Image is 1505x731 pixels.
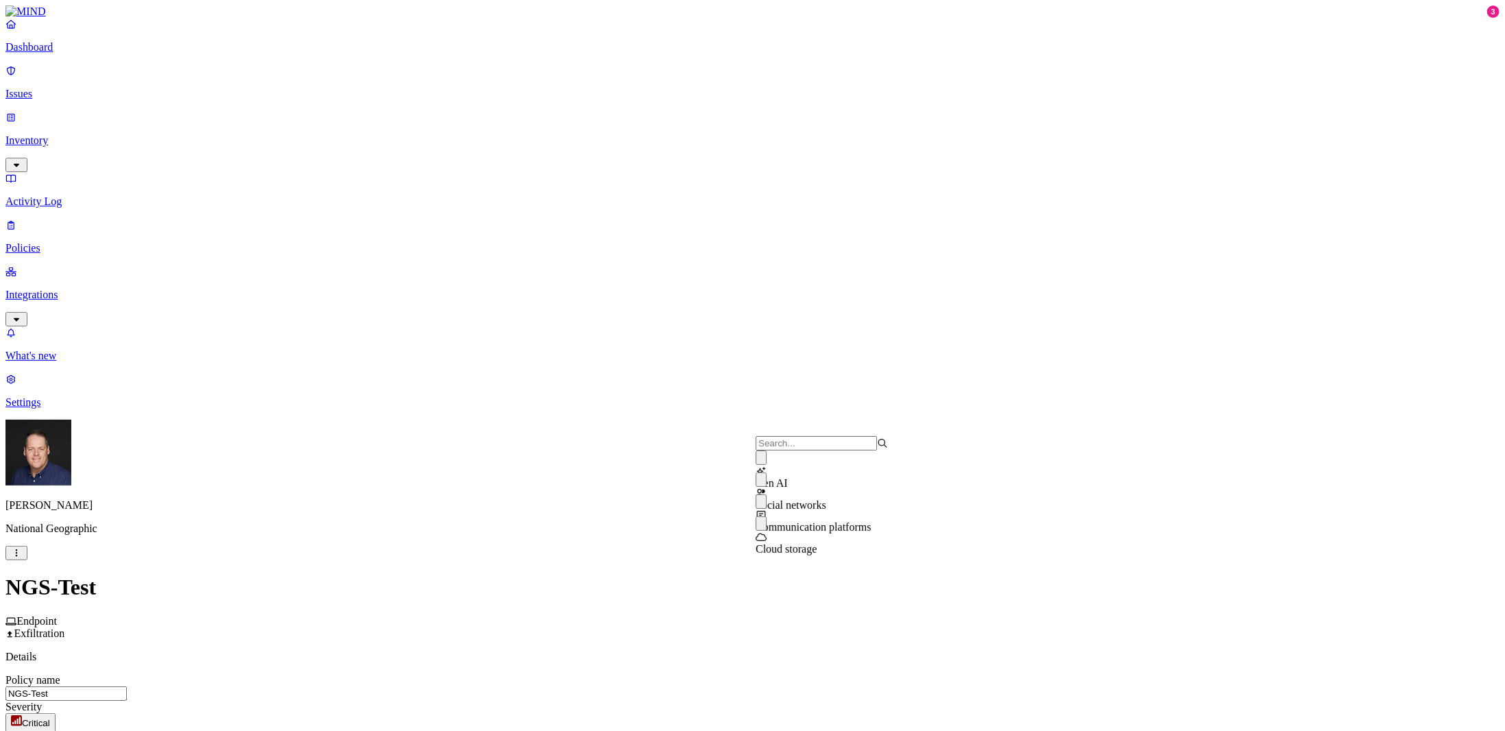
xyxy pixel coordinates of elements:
[5,195,1500,208] p: Activity Log
[5,88,1500,100] p: Issues
[5,420,71,486] img: Mark DeCarlo
[5,701,42,712] label: Severity
[5,5,46,18] img: MIND
[5,111,1500,170] a: Inventory
[756,543,817,555] span: Cloud storage
[5,373,1500,409] a: Settings
[1487,5,1500,18] div: 3
[5,219,1500,254] a: Policies
[5,64,1500,100] a: Issues
[5,615,1500,627] div: Endpoint
[5,686,127,701] input: name
[5,172,1500,208] a: Activity Log
[5,265,1500,324] a: Integrations
[756,436,877,451] input: Search...
[5,41,1500,53] p: Dashboard
[5,18,1500,53] a: Dashboard
[5,134,1500,147] p: Inventory
[5,651,1500,663] p: Details
[5,326,1500,362] a: What's new
[5,242,1500,254] p: Policies
[5,289,1500,301] p: Integrations
[5,674,60,686] label: Policy name
[5,350,1500,362] p: What's new
[5,523,1500,535] p: National Geographic
[5,575,1500,600] h1: NGS-Test
[5,627,1500,640] div: Exfiltration
[5,396,1500,409] p: Settings
[5,5,1500,18] a: MIND
[5,499,1500,512] p: [PERSON_NAME]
